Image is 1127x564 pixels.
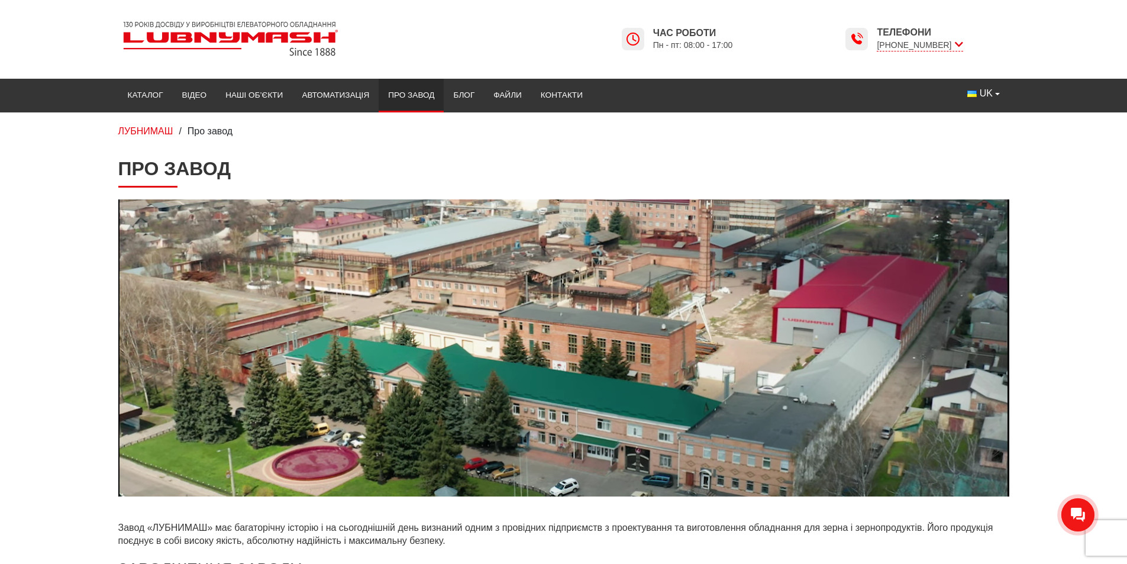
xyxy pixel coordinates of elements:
span: / [179,126,181,136]
button: UK [958,82,1009,105]
h1: Про завод [118,157,1009,187]
a: Блог [444,82,484,108]
span: Про завод [188,126,232,136]
span: Час роботи [653,27,733,40]
img: Lubnymash [118,17,343,61]
a: Файли [484,82,531,108]
span: UK [980,87,993,100]
img: Українська [967,91,977,97]
span: [PHONE_NUMBER] [877,39,963,51]
p: Завод «ЛУБНИМАШ» має багаторічну історію і на сьогоднішній день визнаний одним з провідних підпри... [118,521,1009,548]
img: Lubnymash time icon [850,32,864,46]
a: Про завод [379,82,444,108]
img: Lubnymash time icon [626,32,640,46]
a: Каталог [118,82,173,108]
span: Телефони [877,26,963,39]
span: Пн - пт: 08:00 - 17:00 [653,40,733,51]
a: Автоматизація [292,82,379,108]
a: Відео [173,82,217,108]
a: Наші об’єкти [216,82,292,108]
a: ЛУБНИМАШ [118,126,173,136]
a: Контакти [531,82,592,108]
